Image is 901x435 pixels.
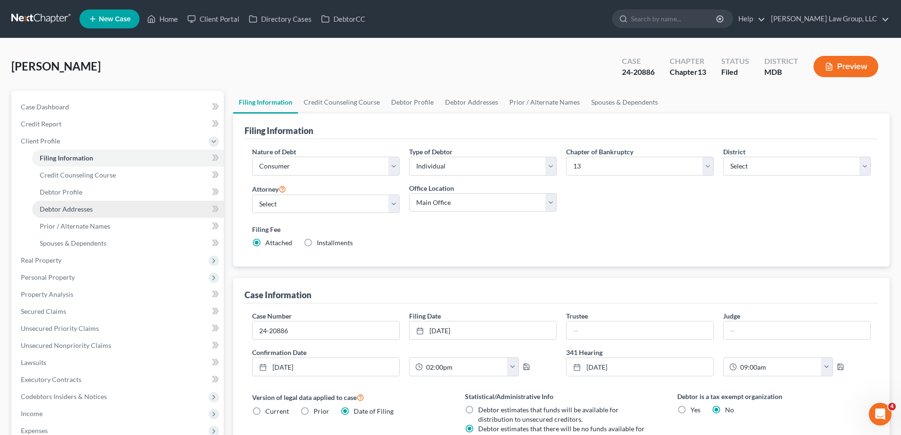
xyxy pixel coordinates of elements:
input: Enter case number... [253,321,399,339]
label: District [723,147,745,157]
a: Prior / Alternate Names [32,218,224,235]
label: Nature of Debt [252,147,296,157]
span: Spouses & Dependents [40,239,106,247]
a: Lawsuits [13,354,224,371]
a: Spouses & Dependents [32,235,224,252]
label: Chapter of Bankruptcy [566,147,633,157]
span: Filing Information [40,154,93,162]
div: Status [721,56,749,67]
a: Help [734,10,765,27]
a: Property Analysis [13,286,224,303]
span: Yes [691,406,700,414]
span: Codebtors Insiders & Notices [21,392,107,400]
a: Debtor Profile [32,184,224,201]
span: Personal Property [21,273,75,281]
input: -- : -- [737,358,822,376]
span: Property Analysis [21,290,73,298]
div: MDB [764,67,798,78]
a: Spouses & Dependents [586,91,664,114]
label: Type of Debtor [409,147,453,157]
input: -- [567,321,713,339]
span: Income [21,409,43,417]
span: Debtor estimates that funds will be available for distribution to unsecured creditors. [478,406,619,423]
label: Filing Fee [252,224,871,234]
span: Lawsuits [21,358,46,366]
button: Preview [814,56,878,77]
span: Current [265,407,289,415]
a: Directory Cases [244,10,316,27]
a: [DATE] [253,358,399,376]
span: New Case [99,16,131,23]
span: Client Profile [21,137,60,145]
a: Unsecured Priority Claims [13,320,224,337]
label: Debtor is a tax exempt organization [677,391,871,401]
a: [PERSON_NAME] Law Group, LLC [766,10,889,27]
a: Credit Report [13,115,224,133]
span: Prior [314,407,329,415]
a: Filing Information [32,150,224,167]
span: No [725,406,734,414]
label: Version of legal data applied to case [252,391,446,403]
input: -- [724,321,870,339]
span: Attached [265,239,292,247]
a: Unsecured Nonpriority Claims [13,337,224,354]
span: Real Property [21,256,61,264]
a: DebtorCC [316,10,370,27]
a: Case Dashboard [13,98,224,115]
a: Secured Claims [13,303,224,320]
span: Unsecured Nonpriority Claims [21,341,111,349]
div: Filing Information [245,125,313,136]
label: Statistical/Administrative Info [465,391,658,401]
a: Home [142,10,183,27]
div: 24-20886 [622,67,655,78]
span: Expenses [21,426,48,435]
a: Debtor Profile [385,91,439,114]
a: Credit Counseling Course [32,167,224,184]
a: Debtor Addresses [439,91,504,114]
label: Office Location [409,183,454,193]
a: Client Portal [183,10,244,27]
div: District [764,56,798,67]
a: [DATE] [410,321,556,339]
span: [PERSON_NAME] [11,59,101,73]
div: Case Information [245,289,311,301]
div: Chapter [670,56,706,67]
label: Attorney [252,183,286,195]
span: Credit Counseling Course [40,171,116,179]
span: Unsecured Priority Claims [21,324,99,332]
div: Chapter [670,67,706,78]
label: Confirmation Date [247,347,561,357]
a: Executory Contracts [13,371,224,388]
input: -- : -- [423,358,507,376]
span: Debtor Addresses [40,205,93,213]
div: Case [622,56,655,67]
span: Installments [317,239,353,247]
span: Case Dashboard [21,103,69,111]
iframe: Intercom live chat [869,403,892,426]
a: Credit Counseling Course [298,91,385,114]
label: Filing Date [409,311,441,321]
label: Judge [723,311,740,321]
span: Executory Contracts [21,375,81,383]
span: 4 [888,403,896,410]
label: Case Number [252,311,292,321]
a: Filing Information [233,91,298,114]
a: [DATE] [567,358,713,376]
label: Trustee [566,311,588,321]
a: Prior / Alternate Names [504,91,586,114]
input: Search by name... [631,10,717,27]
span: Credit Report [21,120,61,128]
span: Secured Claims [21,307,66,315]
a: Debtor Addresses [32,201,224,218]
span: 13 [698,67,706,76]
label: 341 Hearing [561,347,875,357]
span: Prior / Alternate Names [40,222,110,230]
div: Filed [721,67,749,78]
span: Debtor Profile [40,188,82,196]
span: Date of Filing [354,407,394,415]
